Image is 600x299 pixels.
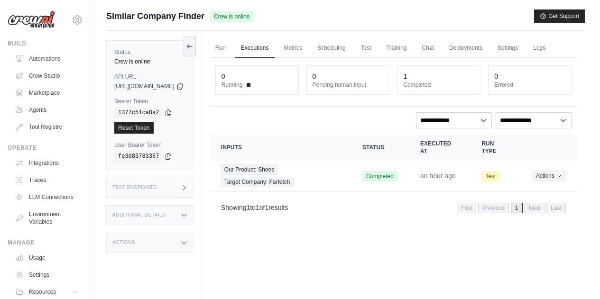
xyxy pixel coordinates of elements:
section: Crew executions table [210,134,577,219]
a: Agents [11,102,83,118]
span: Similar Company Finder [106,9,204,23]
div: 0 [313,72,316,81]
h3: Test Endpoints [112,185,157,190]
dt: Pending human input [313,81,384,89]
a: View execution details for Our Product [221,164,340,187]
div: Manage [8,239,83,246]
span: [URL][DOMAIN_NAME] [114,82,175,90]
span: Resources [29,288,56,296]
div: Crew is online [114,58,186,65]
span: 1 [256,204,259,211]
a: Traces [11,172,83,188]
time: September 17, 2025 at 00:01 BST [420,172,456,180]
a: Logs [527,38,551,58]
dt: Completed [403,81,474,89]
a: Chat [416,38,440,58]
span: Completed [362,171,397,181]
label: Status [114,48,186,56]
a: Run [210,38,231,58]
a: Settings [492,38,524,58]
span: 1 [247,204,250,211]
a: Training [381,38,413,58]
span: 1 [511,203,523,213]
h3: Actions [112,240,135,245]
a: Metrics [278,38,308,58]
a: LLM Connections [11,190,83,205]
span: Crew is online [210,11,253,22]
a: Tool Registry [11,119,83,135]
nav: Pagination [457,203,566,213]
button: Get Support [534,9,585,23]
label: Bearer Token [114,98,186,105]
th: Run Type [470,134,520,161]
a: Scheduling [312,38,351,58]
span: Next [525,203,545,213]
div: 0 [222,72,225,81]
span: 1 [265,204,268,211]
div: 1 [403,72,407,81]
a: Environment Variables [11,207,83,229]
a: Automations [11,51,83,66]
th: Executed at [409,134,470,161]
div: Build [8,40,83,47]
div: 0 [494,72,498,81]
button: Actions for execution [532,170,566,181]
span: Previous [478,203,509,213]
a: Executions [235,38,275,58]
span: First [457,203,476,213]
a: Deployments [443,38,488,58]
dt: Errored [494,81,565,89]
a: Crew Studio [11,68,83,83]
label: API URL [114,73,186,81]
h3: Additional Details [112,212,166,218]
span: Running [222,81,243,89]
a: Usage [11,250,83,265]
nav: Pagination [210,195,577,219]
code: fe3d83783367 [114,151,163,162]
span: Last [546,203,566,213]
p: Showing to of results [221,203,288,212]
span: Test [481,171,499,181]
a: Reset Token [114,122,154,134]
th: Inputs [210,134,351,161]
a: Marketplace [11,85,83,100]
label: User Bearer Token [114,141,186,149]
span: Target Company: Farfetch [221,177,294,187]
a: Settings [11,267,83,282]
a: Integrations [11,155,83,171]
th: Status [351,134,409,161]
code: 1377c51ca8a2 [114,107,163,118]
div: Operate [8,144,83,152]
img: Logo [8,11,55,29]
span: Our Product: Shoes [221,164,277,175]
a: Test [355,38,377,58]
